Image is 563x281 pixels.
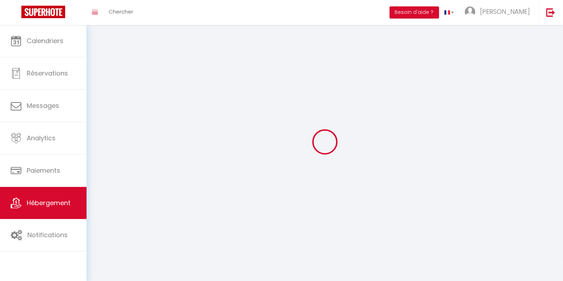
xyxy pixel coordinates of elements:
span: Paiements [27,166,60,175]
span: Réservations [27,69,68,78]
button: Besoin d'aide ? [390,6,439,19]
img: Super Booking [21,6,65,18]
span: Calendriers [27,36,63,45]
span: [PERSON_NAME] [480,7,530,16]
span: Analytics [27,134,56,142]
img: ... [465,6,475,17]
span: Notifications [27,230,68,239]
span: Messages [27,101,59,110]
img: logout [546,8,555,17]
span: Chercher [109,8,133,15]
span: Hébergement [27,198,71,207]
